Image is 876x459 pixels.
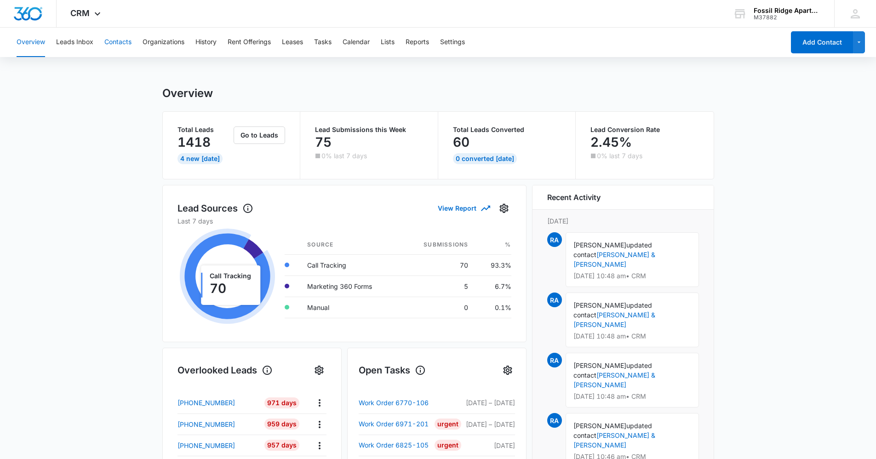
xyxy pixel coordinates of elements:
td: Call Tracking [300,254,401,275]
div: account id [754,14,821,21]
p: [PHONE_NUMBER] [177,441,235,450]
h1: Lead Sources [177,201,253,215]
p: Lead Conversion Rate [590,126,699,133]
span: RA [547,413,562,428]
p: [DATE] – [DATE] [462,419,515,429]
td: Manual [300,297,401,318]
a: [PHONE_NUMBER] [177,398,258,407]
th: % [475,235,511,255]
button: Tasks [314,28,332,57]
span: RA [547,293,562,307]
span: RA [547,353,562,367]
button: Rent Offerings [228,28,271,57]
td: 0 [401,297,475,318]
p: [DATE] 10:48 am • CRM [573,393,691,400]
a: [PERSON_NAME] & [PERSON_NAME] [573,431,655,449]
p: Last 7 days [177,216,511,226]
button: Go to Leads [234,126,285,144]
span: [PERSON_NAME] [573,301,626,309]
th: Submissions [401,235,475,255]
button: Leases [282,28,303,57]
a: [PERSON_NAME] & [PERSON_NAME] [573,311,655,328]
h1: Overlooked Leads [177,363,273,377]
button: Lists [381,28,395,57]
button: Overview [17,28,45,57]
p: 1418 [177,135,211,149]
a: [PERSON_NAME] & [PERSON_NAME] [573,371,655,389]
button: Leads Inbox [56,28,93,57]
button: Contacts [104,28,132,57]
div: Urgent [435,419,461,430]
p: [DATE] [547,216,699,226]
span: [PERSON_NAME] [573,241,626,249]
p: Lead Submissions this Week [315,126,423,133]
div: account name [754,7,821,14]
td: 0.1% [475,297,511,318]
p: [PHONE_NUMBER] [177,398,235,407]
p: Total Leads [177,126,232,133]
p: [DATE] [462,441,515,450]
p: 2.45% [590,135,632,149]
span: RA [547,232,562,247]
button: History [195,28,217,57]
p: 0% last 7 days [597,153,642,159]
button: Organizations [143,28,184,57]
th: Source [300,235,401,255]
button: Settings [497,201,511,216]
h1: Open Tasks [359,363,426,377]
td: 6.7% [475,275,511,297]
a: Work Order 6825-105 [359,440,434,451]
button: Actions [312,417,326,431]
p: [DATE] – [DATE] [462,398,515,407]
p: Total Leads Converted [453,126,561,133]
button: Actions [312,396,326,410]
button: Add Contact [791,31,853,53]
button: Settings [440,28,465,57]
div: 959 Days [264,419,299,430]
p: 75 [315,135,332,149]
button: Settings [500,363,515,378]
div: 0 Converted [DATE] [453,153,517,164]
a: Go to Leads [234,131,285,139]
h6: Recent Activity [547,192,601,203]
p: [DATE] 10:48 am • CRM [573,273,691,279]
span: CRM [70,8,90,18]
td: 93.3% [475,254,511,275]
a: Work Order 6971-201 [359,419,434,430]
p: [DATE] 10:48 am • CRM [573,333,691,339]
span: [PERSON_NAME] [573,361,626,369]
h1: Overview [162,86,213,100]
div: 4 New [DATE] [177,153,223,164]
button: Settings [312,363,326,378]
a: Work Order 6770-106 [359,397,434,408]
a: [PHONE_NUMBER] [177,419,258,429]
td: 70 [401,254,475,275]
div: 971 Days [264,397,299,408]
div: Urgent [435,440,461,451]
p: 0% last 7 days [321,153,367,159]
p: [PHONE_NUMBER] [177,419,235,429]
a: [PHONE_NUMBER] [177,441,258,450]
p: 60 [453,135,469,149]
span: [PERSON_NAME] [573,422,626,430]
td: 5 [401,275,475,297]
button: Calendar [343,28,370,57]
div: 957 Days [264,440,299,451]
td: Marketing 360 Forms [300,275,401,297]
button: View Report [438,200,489,216]
a: [PERSON_NAME] & [PERSON_NAME] [573,251,655,268]
button: Reports [406,28,429,57]
button: Actions [312,438,326,453]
